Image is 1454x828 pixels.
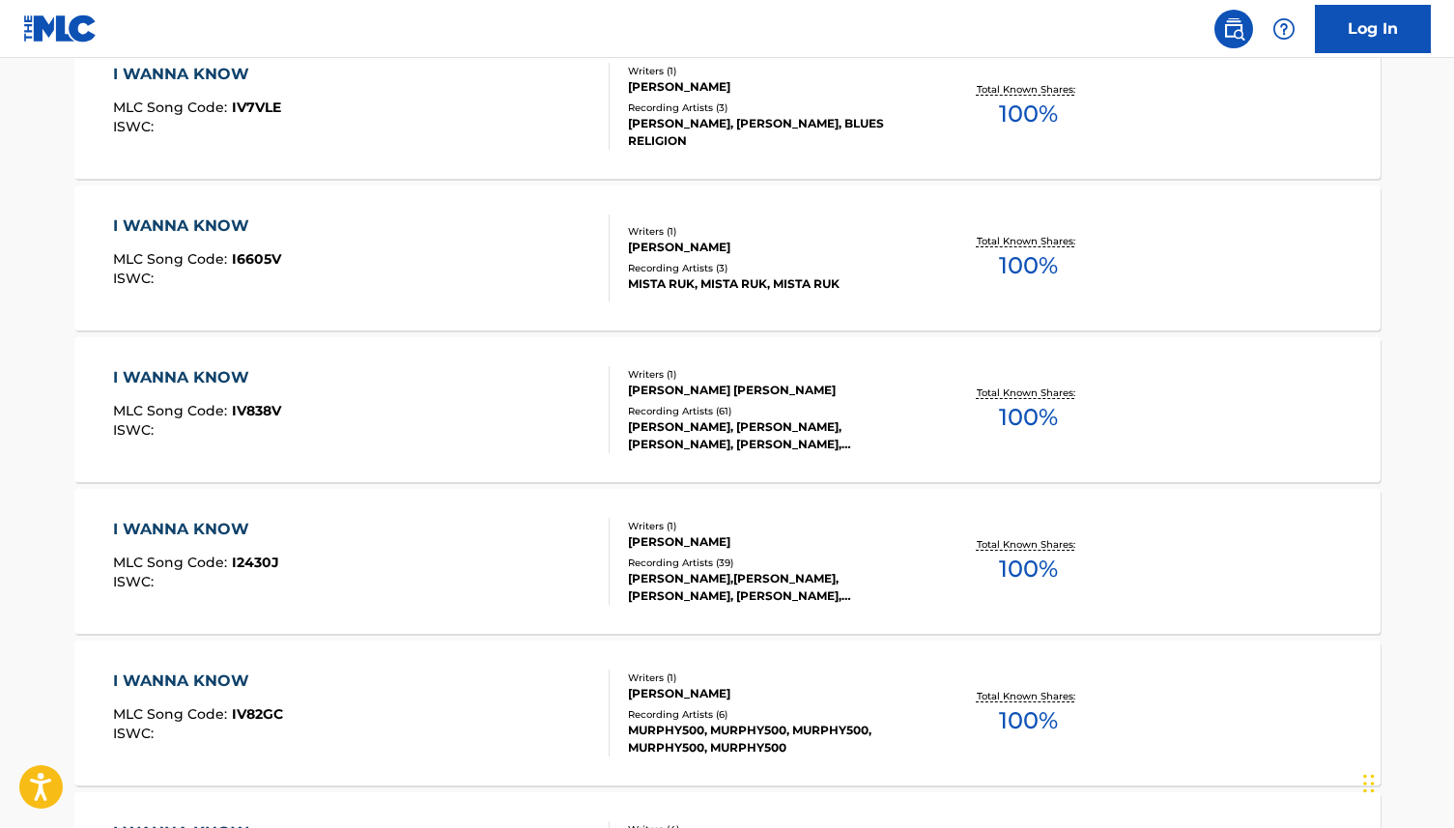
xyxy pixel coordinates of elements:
[628,519,920,533] div: Writers ( 1 )
[628,685,920,702] div: [PERSON_NAME]
[628,239,920,256] div: [PERSON_NAME]
[999,97,1058,131] span: 100 %
[999,552,1058,586] span: 100 %
[1357,735,1454,828] iframe: Chat Widget
[628,382,920,399] div: [PERSON_NAME] [PERSON_NAME]
[113,63,281,86] div: I WANNA KNOW
[977,689,1080,703] p: Total Known Shares:
[628,671,920,685] div: Writers ( 1 )
[113,250,232,268] span: MLC Song Code :
[628,556,920,570] div: Recording Artists ( 39 )
[113,554,232,571] span: MLC Song Code :
[74,337,1381,482] a: I WANNA KNOWMLC Song Code:IV838VISWC:Writers (1)[PERSON_NAME] [PERSON_NAME]Recording Artists (61)...
[113,421,158,439] span: ISWC :
[74,186,1381,330] a: I WANNA KNOWMLC Song Code:I6605VISWC:Writers (1)[PERSON_NAME]Recording Artists (3)MISTA RUK, MIST...
[74,34,1381,179] a: I WANNA KNOWMLC Song Code:IV7VLEISWC:Writers (1)[PERSON_NAME]Recording Artists (3)[PERSON_NAME], ...
[1214,10,1253,48] a: Public Search
[628,707,920,722] div: Recording Artists ( 6 )
[999,400,1058,435] span: 100 %
[628,418,920,453] div: [PERSON_NAME], [PERSON_NAME], [PERSON_NAME], [PERSON_NAME], [PERSON_NAME]
[113,670,283,693] div: I WANNA KNOW
[113,518,279,541] div: I WANNA KNOW
[113,725,158,742] span: ISWC :
[628,224,920,239] div: Writers ( 1 )
[999,703,1058,738] span: 100 %
[113,402,232,419] span: MLC Song Code :
[74,641,1381,785] a: I WANNA KNOWMLC Song Code:IV82GCISWC:Writers (1)[PERSON_NAME]Recording Artists (6)MURPHY500, MURP...
[628,64,920,78] div: Writers ( 1 )
[232,402,281,419] span: IV838V
[1265,10,1303,48] div: Help
[113,118,158,135] span: ISWC :
[628,78,920,96] div: [PERSON_NAME]
[628,367,920,382] div: Writers ( 1 )
[1222,17,1245,41] img: search
[113,214,281,238] div: I WANNA KNOW
[628,115,920,150] div: [PERSON_NAME], [PERSON_NAME], BLUES RELIGION
[23,14,98,43] img: MLC Logo
[113,270,158,287] span: ISWC :
[232,554,279,571] span: I2430J
[1272,17,1296,41] img: help
[977,82,1080,97] p: Total Known Shares:
[628,275,920,293] div: MISTA RUK, MISTA RUK, MISTA RUK
[628,533,920,551] div: [PERSON_NAME]
[977,385,1080,400] p: Total Known Shares:
[113,705,232,723] span: MLC Song Code :
[977,234,1080,248] p: Total Known Shares:
[1363,755,1375,813] div: Drag
[977,537,1080,552] p: Total Known Shares:
[113,573,158,590] span: ISWC :
[628,100,920,115] div: Recording Artists ( 3 )
[628,722,920,757] div: MURPHY500, MURPHY500, MURPHY500, MURPHY500, MURPHY500
[113,99,232,116] span: MLC Song Code :
[113,366,281,389] div: I WANNA KNOW
[628,570,920,605] div: [PERSON_NAME],[PERSON_NAME], [PERSON_NAME], [PERSON_NAME], [PERSON_NAME], [PERSON_NAME] & [PERSON...
[628,261,920,275] div: Recording Artists ( 3 )
[74,489,1381,634] a: I WANNA KNOWMLC Song Code:I2430JISWC:Writers (1)[PERSON_NAME]Recording Artists (39)[PERSON_NAME],...
[232,250,281,268] span: I6605V
[999,248,1058,283] span: 100 %
[1315,5,1431,53] a: Log In
[232,705,283,723] span: IV82GC
[628,404,920,418] div: Recording Artists ( 61 )
[232,99,281,116] span: IV7VLE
